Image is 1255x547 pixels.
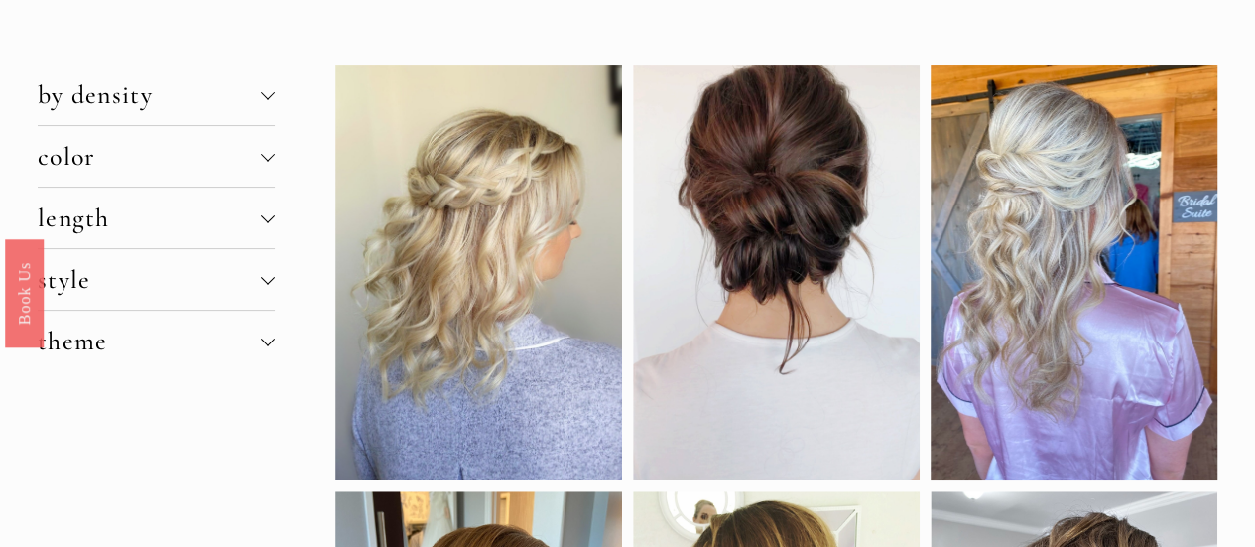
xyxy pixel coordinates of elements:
span: style [38,264,261,295]
span: color [38,141,261,172]
span: by density [38,79,261,110]
a: Book Us [5,238,44,346]
span: length [38,203,261,233]
button: theme [38,311,275,371]
button: color [38,126,275,187]
span: theme [38,326,261,356]
button: by density [38,65,275,125]
button: style [38,249,275,310]
button: length [38,188,275,248]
